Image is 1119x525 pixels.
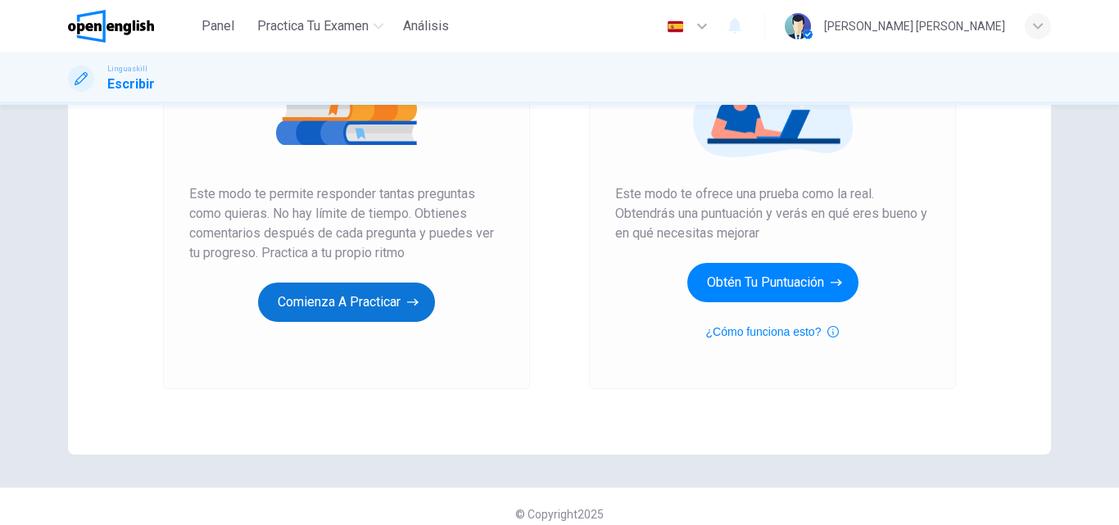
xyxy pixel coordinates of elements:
[192,11,244,41] button: Panel
[68,10,192,43] a: OpenEnglish logo
[785,13,811,39] img: Profile picture
[68,10,154,43] img: OpenEnglish logo
[665,20,686,33] img: es
[515,508,604,521] span: © Copyright 2025
[202,16,234,36] span: Panel
[824,16,1005,36] div: [PERSON_NAME] [PERSON_NAME]
[403,16,449,36] span: Análisis
[396,11,455,41] button: Análisis
[251,11,390,41] button: Practica tu examen
[107,63,147,75] span: Linguaskill
[258,283,435,322] button: Comienza a practicar
[257,16,369,36] span: Practica tu examen
[687,263,859,302] button: Obtén tu puntuación
[706,322,840,342] button: ¿Cómo funciona esto?
[107,75,155,94] h1: Escribir
[189,184,504,263] span: Este modo te permite responder tantas preguntas como quieras. No hay límite de tiempo. Obtienes c...
[615,184,930,243] span: Este modo te ofrece una prueba como la real. Obtendrás una puntuación y verás en qué eres bueno y...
